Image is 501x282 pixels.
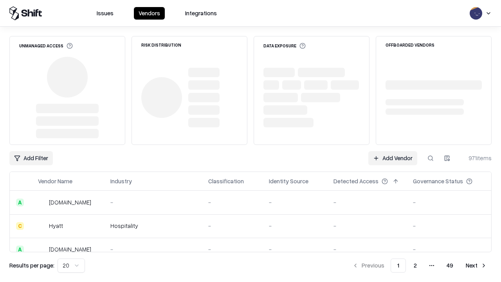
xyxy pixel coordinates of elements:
div: - [110,198,196,206]
button: Next [461,258,492,273]
button: Vendors [134,7,165,20]
div: Data Exposure [263,43,306,49]
div: C [16,222,24,230]
img: Hyatt [38,222,46,230]
div: - [208,245,256,253]
div: Classification [208,177,244,185]
div: - [269,198,321,206]
button: Issues [92,7,118,20]
div: Risk Distribution [141,43,181,47]
button: 49 [440,258,460,273]
button: Integrations [180,7,222,20]
div: - [333,222,400,230]
img: intrado.com [38,199,46,206]
a: Add Vendor [368,151,417,165]
div: 971 items [460,154,492,162]
div: [DOMAIN_NAME] [49,198,91,206]
img: primesec.co.il [38,246,46,253]
div: A [16,246,24,253]
div: - [413,245,485,253]
div: - [208,222,256,230]
div: - [110,245,196,253]
div: Vendor Name [38,177,72,185]
div: - [333,198,400,206]
button: 1 [391,258,406,273]
div: Detected Access [333,177,378,185]
div: [DOMAIN_NAME] [49,245,91,253]
div: A [16,199,24,206]
div: Identity Source [269,177,308,185]
div: - [413,222,485,230]
p: Results per page: [9,261,54,269]
div: Unmanaged Access [19,43,73,49]
div: - [269,222,321,230]
button: Add Filter [9,151,53,165]
div: - [269,245,321,253]
div: - [333,245,400,253]
div: Hyatt [49,222,63,230]
div: - [208,198,256,206]
nav: pagination [348,258,492,273]
div: - [413,198,485,206]
div: Industry [110,177,132,185]
button: 2 [407,258,423,273]
div: Governance Status [413,177,463,185]
div: Offboarded Vendors [386,43,434,47]
div: Hospitality [110,222,196,230]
